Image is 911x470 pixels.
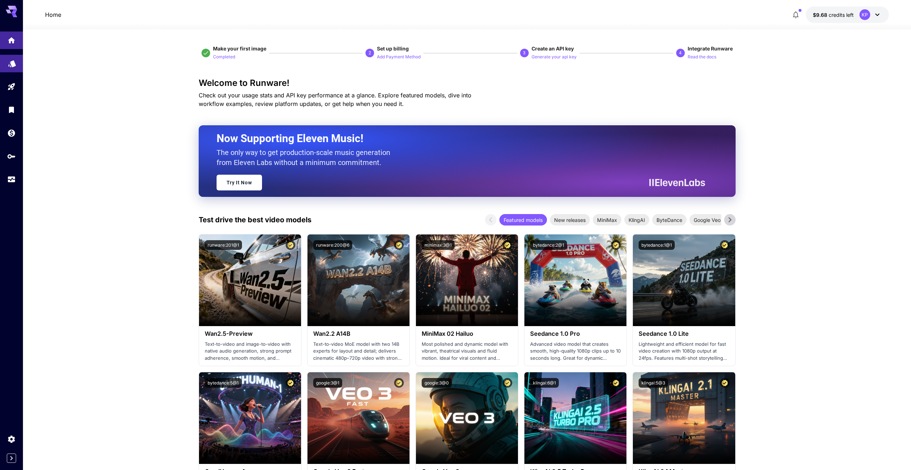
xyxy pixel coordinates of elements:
[7,152,16,161] div: API Keys
[205,341,295,362] p: Text-to-video and image-to-video with native audio generation, strong prompt adherence, smooth mo...
[416,372,518,464] img: alt
[652,216,687,224] span: ByteDance
[813,11,854,19] div: $9.68103
[720,240,730,250] button: Certified Model – Vetted for best performance and includes a commercial license.
[532,54,577,60] p: Generate your api key
[7,82,16,91] div: Playground
[313,240,352,250] button: runware:200@6
[550,216,590,224] span: New releases
[523,50,525,56] p: 3
[499,214,547,226] div: Featured models
[199,92,471,107] span: Check out your usage stats and API key performance at a glance. Explore featured models, dive int...
[213,45,266,52] span: Make your first image
[377,45,409,52] span: Set up billing
[633,234,735,326] img: alt
[422,330,512,337] h3: MiniMax 02 Hailuo
[394,378,404,388] button: Certified Model – Vetted for best performance and includes a commercial license.
[7,454,16,463] button: Expand sidebar
[593,214,621,226] div: MiniMax
[286,378,295,388] button: Certified Model – Vetted for best performance and includes a commercial license.
[689,216,725,224] span: Google Veo
[377,52,421,61] button: Add Payment Method
[199,214,311,225] p: Test drive the best video models
[720,378,730,388] button: Certified Model – Vetted for best performance and includes a commercial license.
[611,240,621,250] button: Certified Model – Vetted for best performance and includes a commercial license.
[688,54,716,60] p: Read the docs
[688,45,733,52] span: Integrate Runware
[369,50,371,56] p: 2
[416,234,518,326] img: alt
[213,52,235,61] button: Completed
[217,175,262,190] a: Try It Now
[688,52,716,61] button: Read the docs
[313,378,342,388] button: google:3@1
[689,214,725,226] div: Google Veo
[307,234,410,326] img: alt
[205,378,242,388] button: bytedance:5@1
[377,54,421,60] p: Add Payment Method
[217,147,396,168] p: The only way to get production-scale music generation from Eleven Labs without a minimum commitment.
[7,105,16,114] div: Library
[213,54,235,60] p: Completed
[639,378,668,388] button: klingai:5@3
[394,240,404,250] button: Certified Model – Vetted for best performance and includes a commercial license.
[499,216,547,224] span: Featured models
[422,240,455,250] button: minimax:3@1
[45,10,61,19] nav: breadcrumb
[286,240,295,250] button: Certified Model – Vetted for best performance and includes a commercial license.
[532,52,577,61] button: Generate your api key
[679,50,682,56] p: 4
[7,129,16,137] div: Wallet
[530,341,621,362] p: Advanced video model that creates smooth, high-quality 1080p clips up to 10 seconds long. Great f...
[639,330,729,337] h3: Seedance 1.0 Lite
[7,175,16,184] div: Usage
[532,45,574,52] span: Create an API key
[8,59,16,68] div: Models
[205,330,295,337] h3: Wan2.5-Preview
[7,435,16,444] div: Settings
[593,216,621,224] span: MiniMax
[624,214,649,226] div: KlingAI
[624,216,649,224] span: KlingAI
[530,240,567,250] button: bytedance:2@1
[199,372,301,464] img: alt
[652,214,687,226] div: ByteDance
[524,372,626,464] img: alt
[199,78,736,88] h3: Welcome to Runware!
[45,10,61,19] a: Home
[806,6,889,23] button: $9.68103KP
[7,36,16,45] div: Home
[829,12,854,18] span: credits left
[307,372,410,464] img: alt
[859,9,870,20] div: KP
[524,234,626,326] img: alt
[422,378,452,388] button: google:3@0
[199,234,301,326] img: alt
[205,240,242,250] button: runware:201@1
[313,341,404,362] p: Text-to-video MoE model with two 14B experts for layout and detail; delivers cinematic 480p–720p ...
[530,378,559,388] button: klingai:6@1
[503,378,512,388] button: Certified Model – Vetted for best performance and includes a commercial license.
[633,372,735,464] img: alt
[639,240,675,250] button: bytedance:1@1
[813,12,829,18] span: $9.68
[503,240,512,250] button: Certified Model – Vetted for best performance and includes a commercial license.
[217,132,700,145] h2: Now Supporting Eleven Music!
[611,378,621,388] button: Certified Model – Vetted for best performance and includes a commercial license.
[550,214,590,226] div: New releases
[422,341,512,362] p: Most polished and dynamic model with vibrant, theatrical visuals and fluid motion. Ideal for vira...
[639,341,729,362] p: Lightweight and efficient model for fast video creation with 1080p output at 24fps. Features mult...
[530,330,621,337] h3: Seedance 1.0 Pro
[313,330,404,337] h3: Wan2.2 A14B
